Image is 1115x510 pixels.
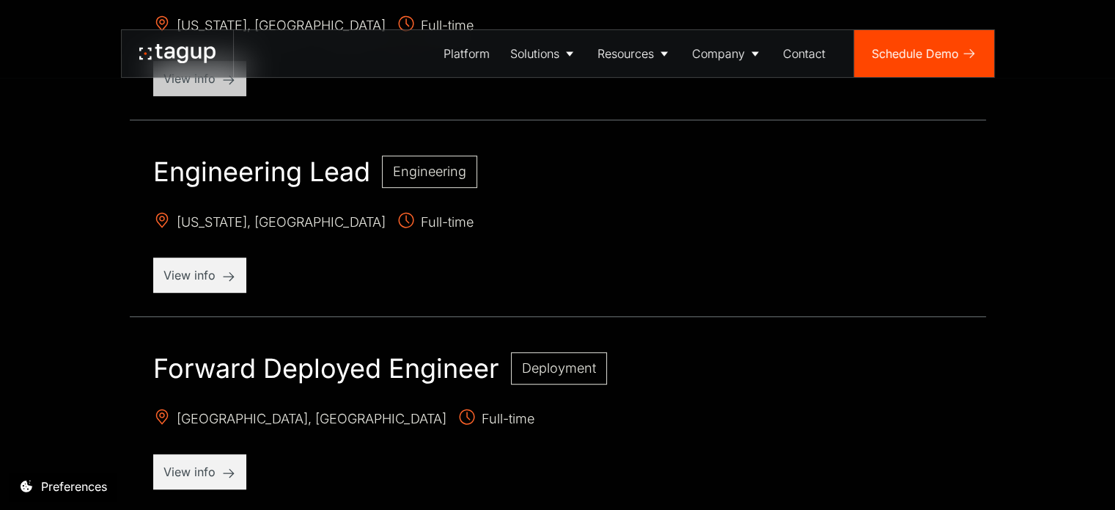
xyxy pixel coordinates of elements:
[163,266,236,284] p: View info
[393,164,466,179] span: Engineering
[854,30,994,77] a: Schedule Demo
[41,478,107,495] div: Preferences
[397,211,474,234] span: Full-time
[692,45,745,62] div: Company
[458,408,534,431] span: Full-time
[153,211,386,234] span: [US_STATE], [GEOGRAPHIC_DATA]
[153,352,499,385] h2: Forward Deployed Engineer
[153,156,370,188] h2: Engineering Lead
[510,45,559,62] div: Solutions
[773,30,836,77] a: Contact
[522,360,596,376] span: Deployment
[597,45,654,62] div: Resources
[587,30,682,77] a: Resources
[500,30,587,77] a: Solutions
[444,45,490,62] div: Platform
[682,30,773,77] a: Company
[433,30,500,77] a: Platform
[783,45,825,62] div: Contact
[153,408,446,431] span: [GEOGRAPHIC_DATA], [GEOGRAPHIC_DATA]
[163,463,236,481] p: View info
[872,45,959,62] div: Schedule Demo
[163,70,236,87] p: View info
